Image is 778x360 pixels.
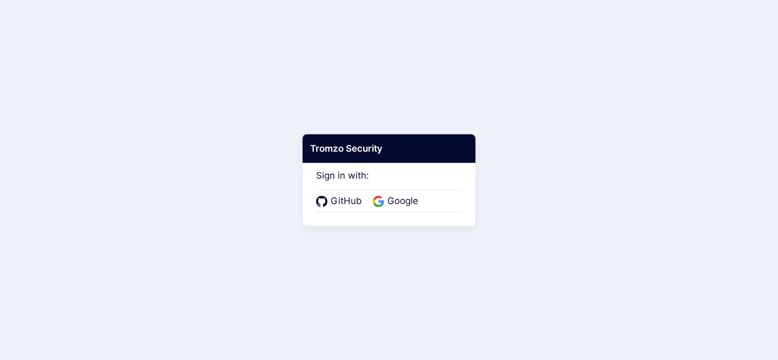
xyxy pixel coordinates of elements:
[316,155,462,212] div: Sign in with:
[316,194,365,208] a: GitHub
[384,194,421,208] span: Google
[373,194,421,208] a: Google
[303,134,475,163] div: Tromzo Security
[327,194,365,208] span: GitHub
